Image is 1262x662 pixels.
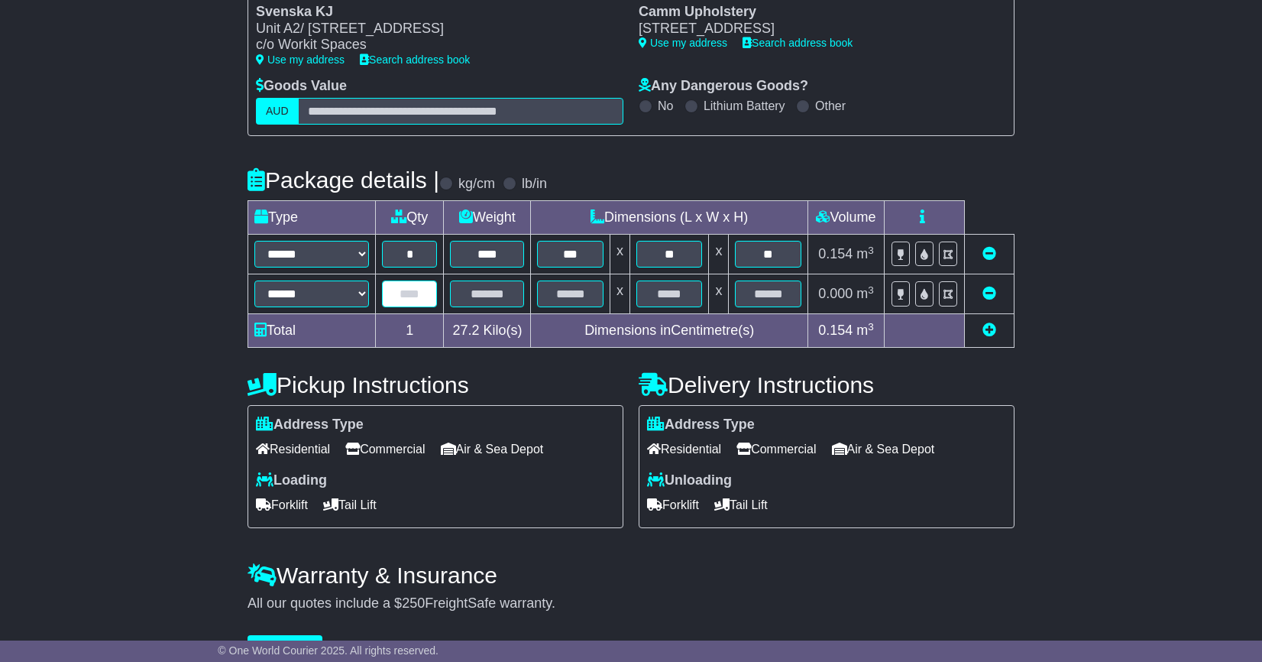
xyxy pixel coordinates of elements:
[248,372,623,398] h4: Pickup Instructions
[743,37,853,49] a: Search address book
[256,472,327,489] label: Loading
[444,201,531,235] td: Weight
[256,437,330,461] span: Residential
[256,54,345,66] a: Use my address
[647,437,721,461] span: Residential
[868,284,874,296] sup: 3
[815,99,846,113] label: Other
[441,437,544,461] span: Air & Sea Depot
[522,176,547,193] label: lb/in
[709,274,729,314] td: x
[444,314,531,348] td: Kilo(s)
[531,314,808,348] td: Dimensions in Centimetre(s)
[818,286,853,301] span: 0.000
[256,78,347,95] label: Goods Value
[647,472,732,489] label: Unloading
[531,201,808,235] td: Dimensions (L x W x H)
[982,246,996,261] a: Remove this item
[868,321,874,333] sup: 3
[248,167,439,193] h4: Package details |
[345,437,425,461] span: Commercial
[818,246,853,261] span: 0.154
[856,286,874,301] span: m
[256,37,608,54] div: c/o Workit Spaces
[218,644,438,657] span: © One World Courier 2025. All rights reserved.
[818,323,853,338] span: 0.154
[452,323,479,338] span: 27.2
[256,417,364,433] label: Address Type
[704,99,785,113] label: Lithium Battery
[610,235,629,274] td: x
[610,274,629,314] td: x
[856,323,874,338] span: m
[376,314,444,348] td: 1
[323,493,377,517] span: Tail Lift
[256,4,608,21] div: Svenska KJ
[248,201,376,235] td: Type
[256,493,308,517] span: Forklift
[714,493,768,517] span: Tail Lift
[736,437,816,461] span: Commercial
[248,314,376,348] td: Total
[458,176,495,193] label: kg/cm
[376,201,444,235] td: Qty
[639,37,727,49] a: Use my address
[360,54,470,66] a: Search address book
[868,245,874,256] sup: 3
[658,99,673,113] label: No
[807,201,884,235] td: Volume
[647,417,755,433] label: Address Type
[709,235,729,274] td: x
[639,4,991,21] div: Camm Upholstery
[256,98,299,125] label: AUD
[982,286,996,301] a: Remove this item
[248,635,322,662] button: Get Quotes
[982,323,996,338] a: Add new item
[248,563,1014,588] h4: Warranty & Insurance
[402,595,425,611] span: 250
[832,437,935,461] span: Air & Sea Depot
[639,21,991,37] div: [STREET_ADDRESS]
[248,595,1014,612] div: All our quotes include a $ FreightSafe warranty.
[256,21,608,37] div: Unit A2/ [STREET_ADDRESS]
[856,246,874,261] span: m
[647,493,699,517] span: Forklift
[639,78,808,95] label: Any Dangerous Goods?
[639,372,1014,398] h4: Delivery Instructions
